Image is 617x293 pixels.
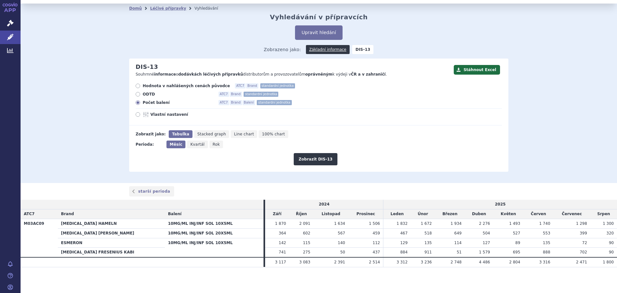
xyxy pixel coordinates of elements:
span: 3 083 [299,260,310,264]
a: Domů [129,6,142,11]
span: 90 [609,250,614,254]
span: standardní jednotka [260,83,295,88]
p: Souhrnné o distributorům a provozovatelům k výdeji v . [136,72,451,77]
span: 741 [279,250,286,254]
span: standardní jednotka [257,100,291,105]
span: 884 [400,250,407,254]
span: Tabulka [172,132,189,136]
th: [MEDICAL_DATA] [PERSON_NAME] [58,228,165,238]
span: 2 748 [451,260,461,264]
span: 1 634 [334,221,345,226]
span: 142 [279,241,286,245]
td: Květen [493,209,523,219]
span: Kvartál [190,142,204,147]
div: Perioda: [136,141,163,148]
strong: ČR a v zahraničí [351,72,386,77]
td: Březen [435,209,465,219]
td: Srpen [590,209,617,219]
span: 2 471 [576,260,587,264]
span: Brand [230,100,242,105]
td: Prosinec [348,209,383,219]
span: 1 506 [369,221,380,226]
td: Listopad [314,209,348,219]
span: 504 [483,231,490,235]
span: 459 [373,231,380,235]
span: Balení [168,212,182,216]
strong: oprávněným [305,72,332,77]
th: [MEDICAL_DATA] HAMELN [58,219,165,228]
h2: DIS-13 [136,63,158,70]
span: 3 316 [539,260,550,264]
span: 3 236 [421,260,432,264]
span: ATC7 [24,212,35,216]
th: 10MG/ML INJ/INF SOL 10X5ML [165,238,264,257]
span: 2 514 [369,260,380,264]
span: 320 [606,231,614,235]
span: 911 [425,250,432,254]
button: Zobrazit DIS-13 [294,153,337,165]
div: Zobrazit jako: [136,130,165,138]
span: Zobrazeno jako: [264,45,301,54]
th: ESMERON [58,238,165,248]
a: starší perioda [129,186,174,197]
span: 3 117 [275,260,286,264]
strong: dodávkách léčivých přípravků [178,72,243,77]
span: 114 [454,241,462,245]
span: 2 804 [509,260,520,264]
span: 437 [373,250,380,254]
span: 1 832 [397,221,407,226]
span: 1 672 [421,221,432,226]
span: 72 [582,241,587,245]
span: 2 276 [479,221,490,226]
span: Měsíc [170,142,182,147]
button: Stáhnout Excel [454,65,500,75]
span: Brand [246,83,258,88]
span: 467 [400,231,407,235]
span: 50 [340,250,345,254]
span: 135 [543,241,550,245]
span: 702 [580,250,587,254]
td: Červenec [553,209,590,219]
span: Hodnota v nahlášených cenách původce [143,83,230,88]
span: 3 312 [397,260,407,264]
td: 2025 [383,200,617,209]
strong: DIS-13 [352,45,373,54]
span: 275 [303,250,310,254]
span: Brand [230,92,242,97]
span: 399 [580,231,587,235]
span: 89 [515,241,520,245]
span: ODTD [143,92,213,97]
strong: informace [154,72,176,77]
span: standardní jednotka [244,92,278,97]
span: 567 [338,231,345,235]
th: [MEDICAL_DATA] FRESENIUS KABI [58,248,165,257]
span: Počet balení [143,100,213,105]
span: 1 579 [479,250,490,254]
span: Brand [61,212,74,216]
span: Rok [213,142,220,147]
span: Balení [243,100,255,105]
span: Vlastní nastavení [150,112,221,117]
a: Léčivé přípravky [150,6,186,11]
span: ATC7 [235,83,246,88]
span: Stacked graph [197,132,226,136]
th: 10MG/ML INJ/INF SOL 20X5ML [165,228,264,238]
span: 115 [303,241,310,245]
span: 90 [609,241,614,245]
span: 2 091 [299,221,310,226]
span: 518 [425,231,432,235]
span: 1 300 [603,221,614,226]
span: 140 [338,241,345,245]
td: Červen [523,209,553,219]
li: Vyhledávání [194,4,227,13]
h2: Vyhledávání v přípravcích [270,13,368,21]
span: 1 493 [509,221,520,226]
span: Line chart [234,132,254,136]
span: 602 [303,231,310,235]
span: 112 [373,241,380,245]
span: 135 [425,241,432,245]
td: Únor [411,209,435,219]
span: 888 [543,250,550,254]
span: 51 [457,250,461,254]
td: Leden [383,209,411,219]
